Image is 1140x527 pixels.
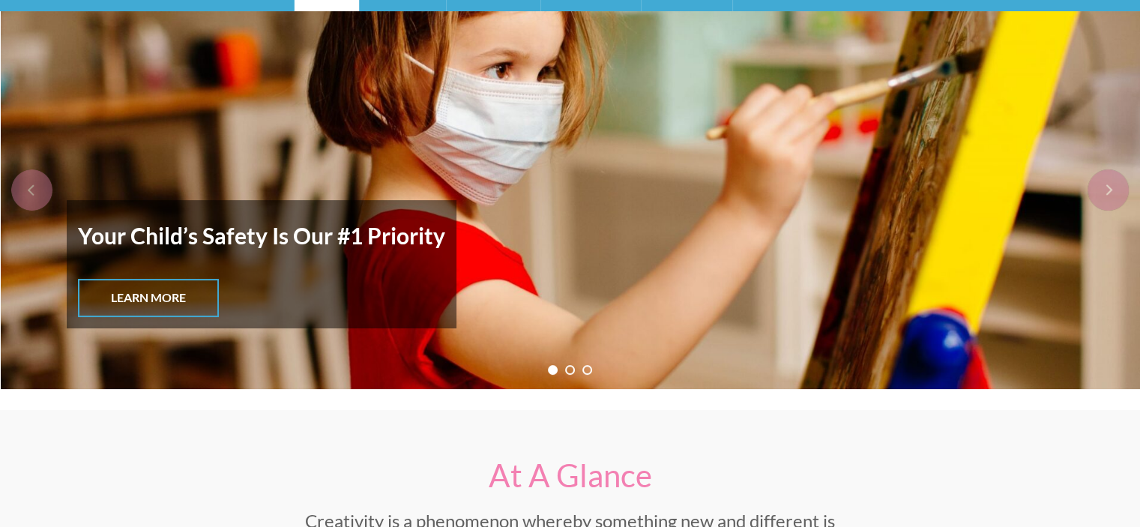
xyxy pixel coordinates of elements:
a: Learn More [78,279,219,317]
h2: At A Glance [278,457,863,493]
strong: Your Child’s Safety Is Our #1 Priority [78,211,445,259]
div: next [1088,169,1129,211]
div: prev [11,169,52,211]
